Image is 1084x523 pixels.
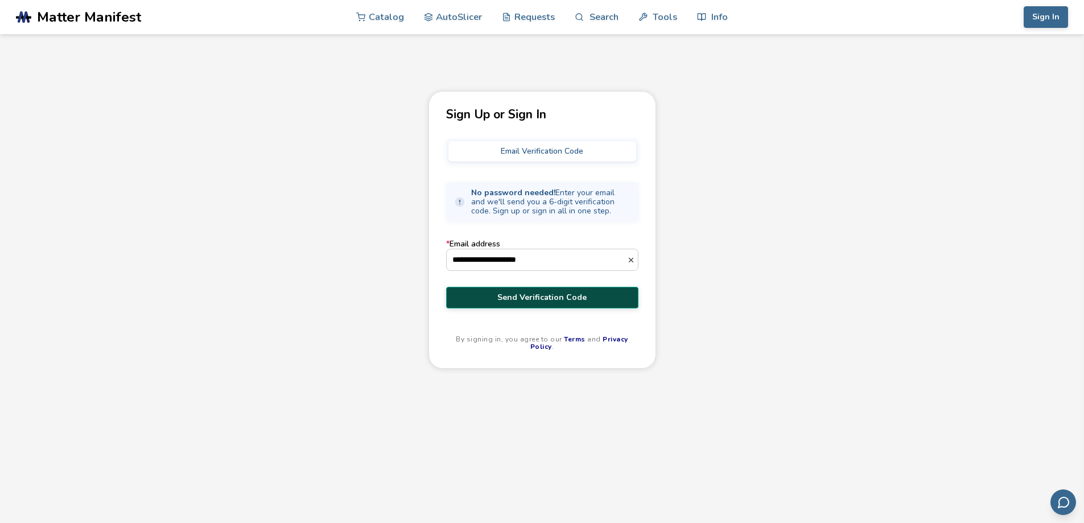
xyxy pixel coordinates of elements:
input: *Email address [447,249,627,270]
a: Terms [564,335,586,344]
span: Enter your email and we'll send you a 6-digit verification code. Sign up or sign in all in one step. [471,188,630,216]
button: *Email address [627,256,638,264]
button: Send Verification Code [446,287,638,308]
p: By signing in, you agree to our and . [446,336,638,352]
span: Matter Manifest [37,9,141,25]
button: Email Verification Code [448,141,636,162]
span: Send Verification Code [455,293,630,302]
p: Sign Up or Sign In [446,109,638,121]
button: Sign In [1024,6,1068,28]
button: Send feedback via email [1050,489,1076,515]
label: Email address [446,240,638,270]
a: Privacy Policy [530,335,628,352]
strong: No password needed! [471,187,555,198]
